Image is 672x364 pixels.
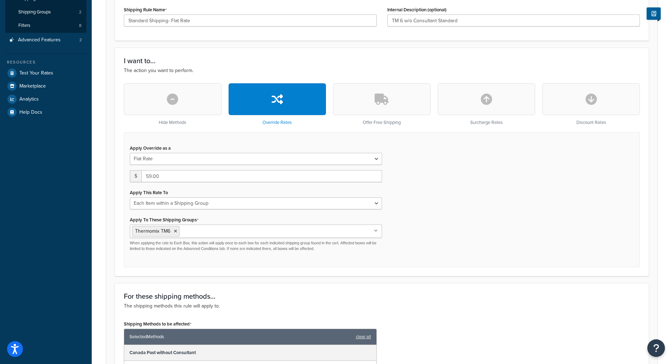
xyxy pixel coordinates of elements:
a: clear all [356,332,371,342]
label: Apply This Rate To [130,190,168,195]
li: Shipping Groups [5,6,86,19]
a: Help Docs [5,106,86,119]
label: Apply Override as a [130,145,171,151]
label: Internal Description (optional) [387,7,447,12]
span: Thermomix TM6 [135,227,170,235]
span: Analytics [19,96,39,102]
p: The shipping methods this rule will apply to. [124,302,640,310]
p: The action you want to perform. [124,67,640,74]
span: Help Docs [19,109,42,115]
span: Selected Methods [129,332,352,342]
span: 2 [79,37,82,43]
div: Hide Methods [124,83,222,125]
a: Filters8 [5,19,86,32]
p: When applying the rate to Each Box, this action will apply once to each box for each indicated sh... [130,240,382,251]
label: Apply To These Shipping Groups [130,217,199,223]
button: Show Help Docs [647,7,661,20]
span: $ [130,170,141,182]
span: Filters [18,23,30,29]
span: Shipping Groups [18,9,51,15]
label: Shipping Methods to be affected [124,321,192,327]
li: Filters [5,19,86,32]
li: Advanced Features [5,34,86,47]
a: Advanced Features2 [5,34,86,47]
h3: For these shipping methods... [124,292,640,300]
button: Open Resource Center [647,339,665,357]
span: Advanced Features [18,37,61,43]
label: Shipping Rule Name [124,7,167,13]
div: Offer Free Shipping [333,83,431,125]
span: 8 [79,23,81,29]
a: Shipping Groups2 [5,6,86,19]
span: 2 [79,9,81,15]
span: Test Your Rates [19,70,53,76]
a: Marketplace [5,80,86,93]
div: Discount Rates [542,83,640,125]
span: Marketplace [19,83,46,89]
div: Resources [5,59,86,65]
div: Override Rates [229,83,326,125]
a: Test Your Rates [5,67,86,79]
h3: I want to... [124,57,640,65]
a: Analytics [5,93,86,106]
div: Surcharge Rates [438,83,535,125]
div: Canada Post without Consultant [124,345,376,361]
